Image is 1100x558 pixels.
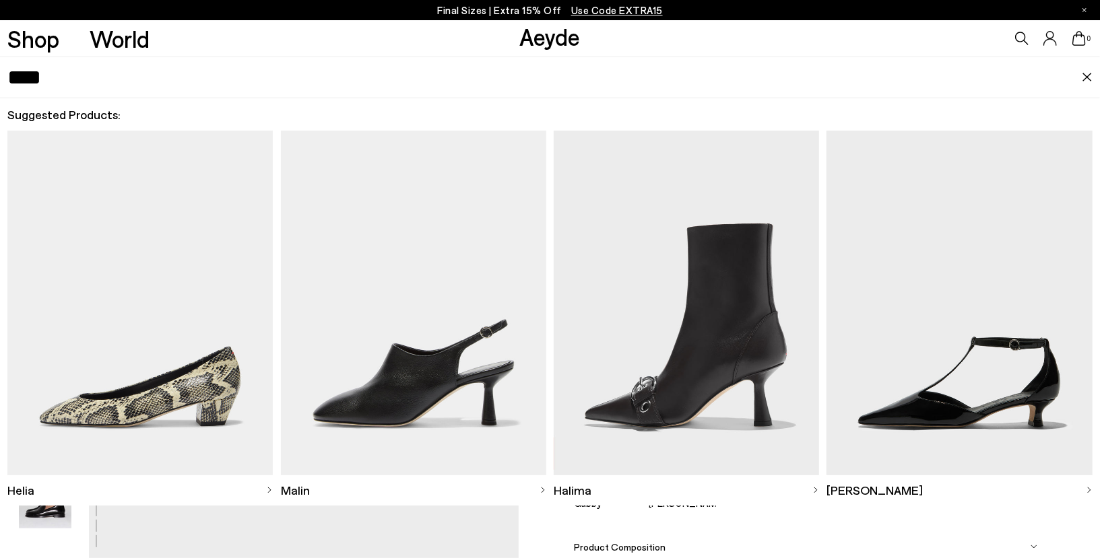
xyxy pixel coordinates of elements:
a: Helia [7,475,273,505]
a: World [90,27,150,50]
span: 0 [1086,35,1093,42]
a: Shop [7,27,59,50]
span: Halima [554,482,591,499]
img: svg%3E [266,487,273,493]
img: Descriptive text [281,131,546,475]
span: Helia [7,482,34,499]
img: close.svg [1082,73,1093,82]
img: Descriptive text [554,131,819,475]
span: [PERSON_NAME] [827,482,923,499]
img: Descriptive text [827,131,1092,475]
a: Halima [554,475,819,505]
span: Product Composition [574,541,666,553]
img: svg%3E [540,487,546,493]
img: svg%3E [1031,543,1037,550]
a: Malin [281,475,546,505]
a: 0 [1072,31,1086,46]
h2: Suggested Products: [7,106,1092,123]
span: Malin [281,482,310,499]
img: svg%3E [812,487,819,493]
span: Navigate to /collections/ss25-final-sizes [571,4,663,16]
p: Final Sizes | Extra 15% Off [437,2,663,19]
img: svg%3E [1086,487,1093,493]
a: Aeyde [519,22,580,50]
a: [PERSON_NAME] [827,475,1092,505]
img: Descriptive text [7,131,273,475]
